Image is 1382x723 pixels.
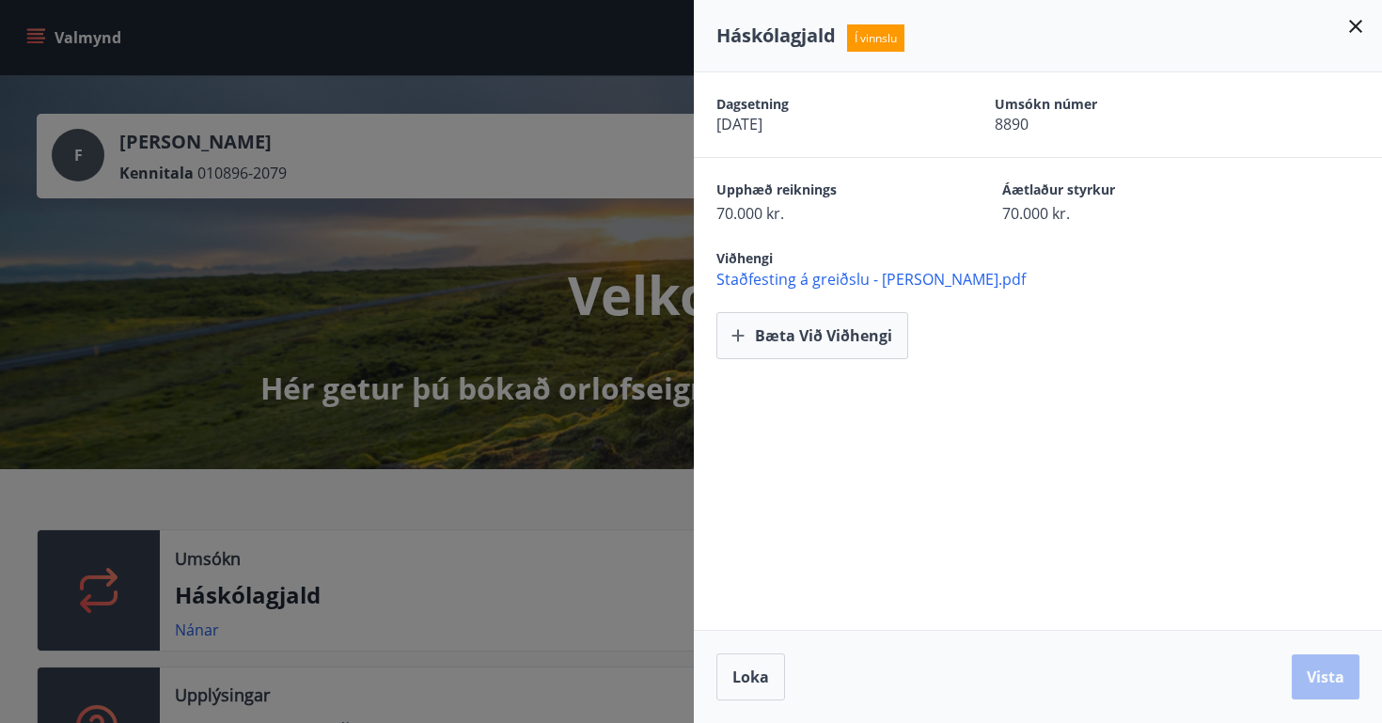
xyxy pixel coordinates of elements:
span: 8890 [995,114,1207,134]
span: Í vinnslu [847,24,904,52]
button: Loka [716,653,785,700]
span: [DATE] [716,114,929,134]
span: Upphæð reiknings [716,181,936,203]
span: 70.000 kr. [1002,203,1222,224]
span: Staðfesting á greiðslu - [PERSON_NAME].pdf [716,269,1382,290]
span: Dagsetning [716,95,929,114]
span: 70.000 kr. [716,203,936,224]
span: Viðhengi [716,249,773,267]
span: Loka [732,667,769,687]
span: Háskólagjald [716,23,836,48]
span: Umsókn númer [995,95,1207,114]
span: Áætlaður styrkur [1002,181,1222,203]
button: Bæta við viðhengi [716,312,908,359]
